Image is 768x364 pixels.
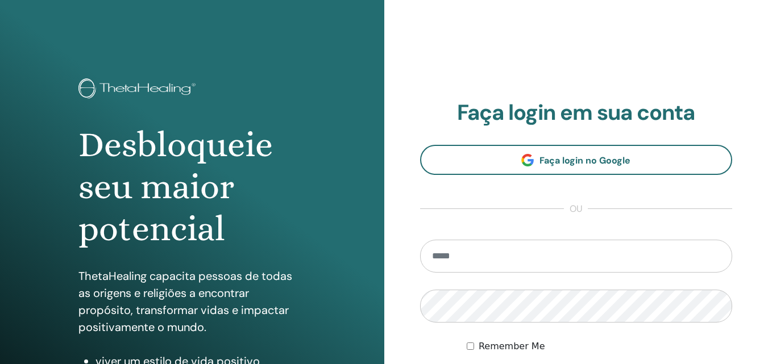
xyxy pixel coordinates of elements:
span: ou [564,202,588,216]
h1: Desbloqueie seu maior potencial [78,124,306,250]
h2: Faça login em sua conta [420,100,733,126]
div: Keep me authenticated indefinitely or until I manually logout [467,340,732,353]
label: Remember Me [479,340,545,353]
a: Faça login no Google [420,145,733,175]
span: Faça login no Google [539,154,630,166]
p: ThetaHealing capacita pessoas de todas as origens e religiões a encontrar propósito, transformar ... [78,267,306,336]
